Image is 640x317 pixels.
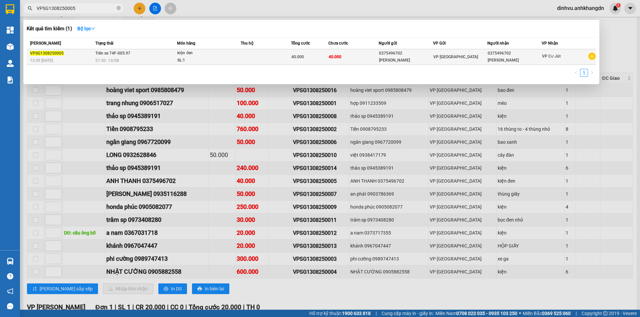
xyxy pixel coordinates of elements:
[488,50,541,57] div: 0375496702
[328,41,348,46] span: Chưa cước
[588,53,596,60] span: plus-circle
[95,58,119,63] span: 21:30 - 13/08
[95,51,130,56] span: Trên xe 74F-005.97
[177,41,195,46] span: Món hàng
[379,41,397,46] span: Người gửi
[7,60,14,67] img: warehouse-icon
[590,71,594,75] span: right
[7,273,13,279] span: question-circle
[7,77,14,83] img: solution-icon
[291,55,304,59] span: 40.000
[177,57,227,64] div: SL: 1
[95,41,113,46] span: Trạng thái
[91,26,95,31] span: down
[542,54,561,59] span: VP Cư Jút
[574,71,578,75] span: left
[37,5,115,12] input: Tìm tên, số ĐT hoặc mã đơn
[572,69,580,77] li: Previous Page
[572,69,580,77] button: left
[291,41,310,46] span: Tổng cước
[30,58,53,63] span: 13:59 [DATE]
[117,6,121,10] span: close-circle
[580,69,588,77] li: 1
[72,23,101,34] button: Bộ lọcdown
[6,4,14,14] img: logo-vxr
[487,41,509,46] span: Người nhận
[588,69,596,77] button: right
[7,258,14,265] img: warehouse-icon
[433,55,478,59] span: VP [GEOGRAPHIC_DATA]
[7,27,14,34] img: dashboard-icon
[379,50,433,57] div: 0375496702
[27,25,72,32] h3: Kết quả tìm kiếm ( 1 )
[329,55,341,59] span: 40.000
[28,6,32,11] span: search
[542,41,558,46] span: VP Nhận
[241,41,253,46] span: Thu hộ
[379,57,433,64] div: [PERSON_NAME]
[433,41,446,46] span: VP Gửi
[177,50,227,57] div: kiện đen
[7,303,13,309] span: message
[488,57,541,64] div: [PERSON_NAME]
[7,43,14,50] img: warehouse-icon
[30,41,61,46] span: [PERSON_NAME]
[117,5,121,12] span: close-circle
[77,26,95,31] strong: Bộ lọc
[30,51,64,56] span: VPSG1308250005
[580,69,588,77] a: 1
[7,288,13,294] span: notification
[588,69,596,77] li: Next Page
